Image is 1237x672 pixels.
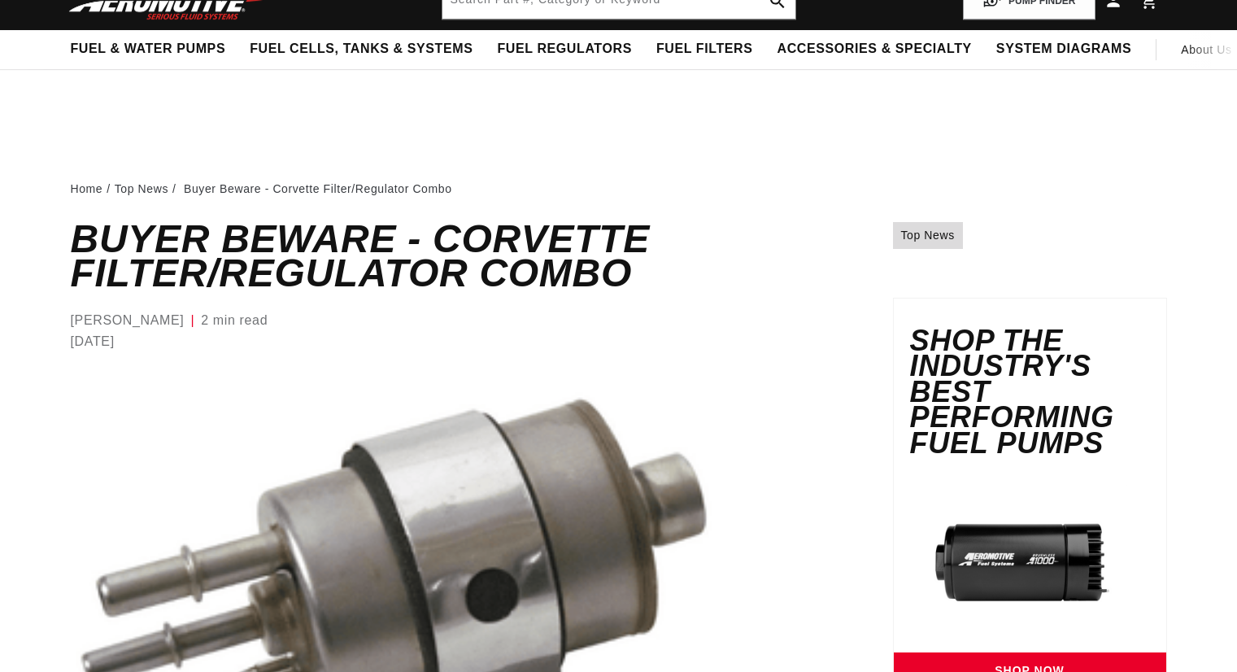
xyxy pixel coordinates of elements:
[71,180,1167,198] nav: breadcrumbs
[765,30,984,68] summary: Accessories & Specialty
[984,30,1143,68] summary: System Diagrams
[497,41,631,58] span: Fuel Regulators
[485,30,643,68] summary: Fuel Regulators
[656,41,753,58] span: Fuel Filters
[71,310,185,331] span: [PERSON_NAME]
[71,331,115,352] time: [DATE]
[71,222,721,290] h1: Buyer Beware - Corvette Filter/Regulator Combo
[184,180,452,198] li: Buyer Beware - Corvette Filter/Regulator Combo
[115,180,168,198] a: Top News
[201,310,268,331] span: 2 min read
[644,30,765,68] summary: Fuel Filters
[59,30,238,68] summary: Fuel & Water Pumps
[893,222,963,248] a: Top News
[237,30,485,68] summary: Fuel Cells, Tanks & Systems
[996,41,1131,58] span: System Diagrams
[777,41,972,58] span: Accessories & Specialty
[1181,43,1231,56] span: About Us
[71,180,103,198] a: Home
[250,41,473,58] span: Fuel Cells, Tanks & Systems
[71,41,226,58] span: Fuel & Water Pumps
[910,328,1150,456] h3: Shop the Industry's Best Performing Fuel Pumps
